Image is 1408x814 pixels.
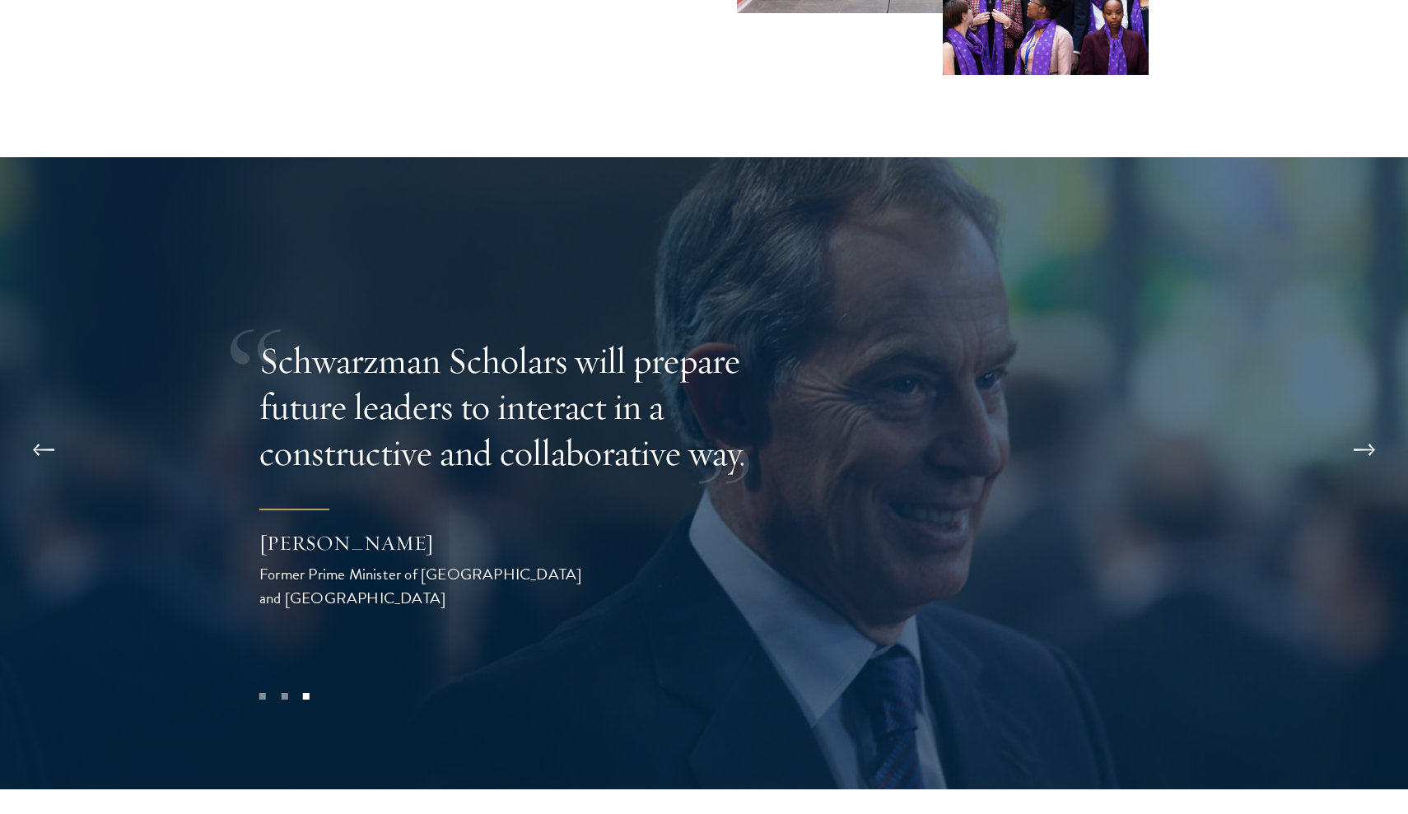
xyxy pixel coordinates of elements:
div: [PERSON_NAME] [259,529,589,557]
button: 3 of 3 [296,686,317,707]
button: 1 of 3 [252,686,273,707]
button: 2 of 3 [273,686,295,707]
p: Schwarzman Scholars will prepare future leaders to interact in a constructive and collaborative way. [259,337,795,476]
div: Former Prime Minister of [GEOGRAPHIC_DATA] and [GEOGRAPHIC_DATA] [259,562,589,610]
